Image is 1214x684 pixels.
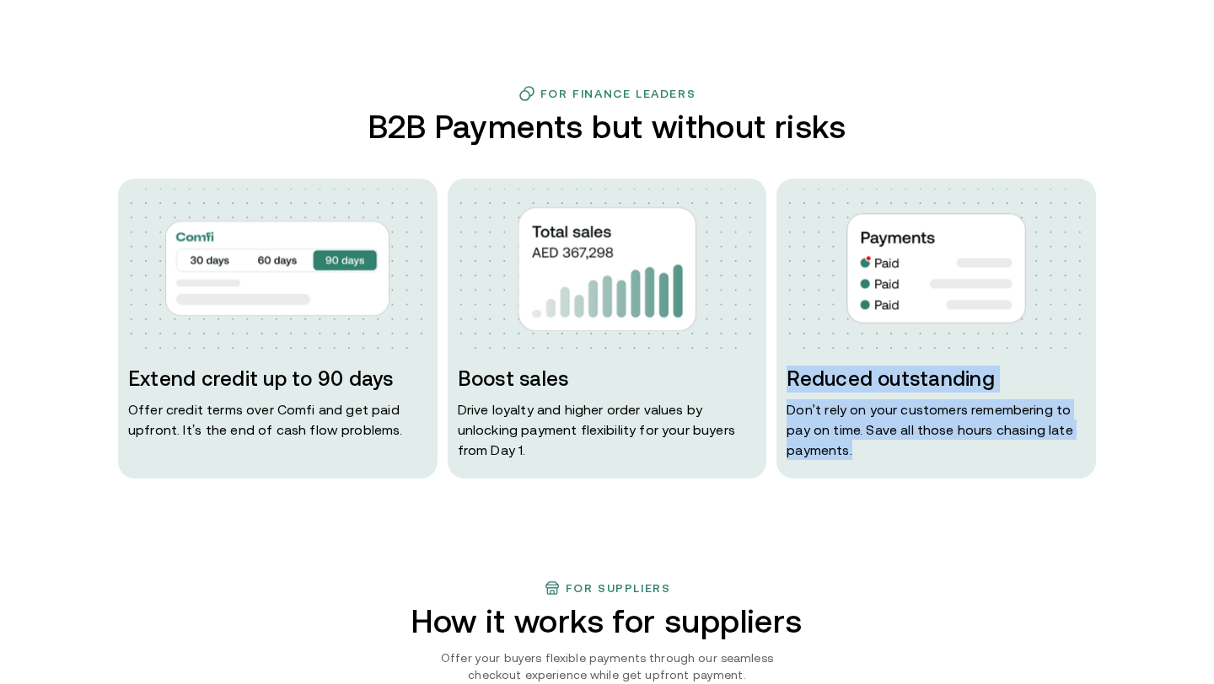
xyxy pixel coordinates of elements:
[128,399,427,440] p: Offer credit terms over Comfi and get paid upfront. It’s the end of cash flow problems.
[566,581,671,595] h3: For suppliers
[787,366,1086,393] h3: Reduced outstanding
[518,206,697,331] img: img
[787,399,1086,460] p: Don ' t rely on your customers remembering to pay on time. Save all those hours chasing late paym...
[362,603,853,639] h2: How it works for suppliers
[518,85,535,102] img: finance
[128,366,427,393] h3: Extend credit up to 90 days
[458,189,757,349] img: dots
[362,109,853,145] h2: B2B Payments but without risks
[544,580,561,596] img: finance
[458,399,757,460] p: Drive loyalty and higher order values by unlocking payment flexibility for your buyers from Day 1.
[787,189,1086,349] img: dots
[165,208,389,329] img: img
[846,213,1026,323] img: img
[458,366,757,393] h3: Boost sales
[540,87,696,100] h3: For Finance Leaders
[128,189,427,349] img: dots
[416,649,798,683] p: Offer your buyers flexible payments through our seamless checkout experience while get upfront pa...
